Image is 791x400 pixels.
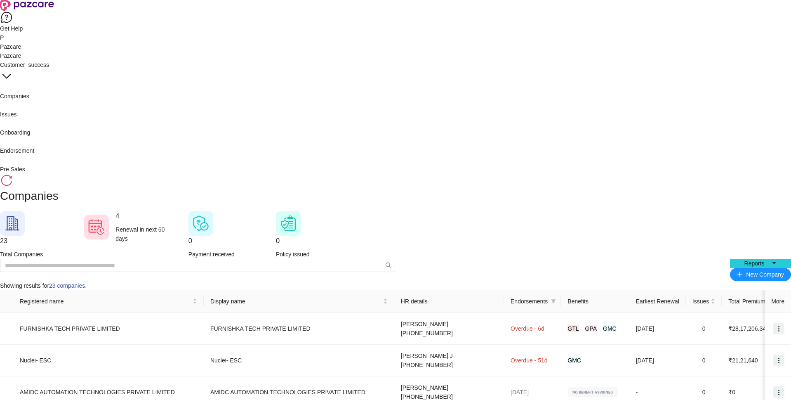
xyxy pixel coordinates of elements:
td: Nuclei- ESC [204,345,394,376]
th: Benefits [561,290,629,313]
span: New Company [746,270,784,279]
div: Reports [744,259,777,268]
td: FURNISHKA TECH PRIVATE LIMITED [204,313,394,345]
div: [DATE] [511,388,554,397]
span: GPA [585,325,597,332]
span: Endorsements [511,297,548,306]
th: Display name [204,290,394,313]
th: Earliest Renewal [629,290,686,313]
button: search [382,259,395,272]
span: filter [551,299,556,304]
span: Display name [210,297,381,306]
div: [PERSON_NAME] [401,320,497,329]
td: [DATE] [629,345,686,376]
th: Total Premium [722,290,778,313]
img: svg+xml;base64,PHN2ZyB4bWxucz0iaHR0cDovL3d3dy53My5vcmcvMjAwMC9zdmciIHdpZHRoPSI2MCIgaGVpZ2h0PSI2MC... [276,211,301,236]
div: [PHONE_NUMBER] [401,329,497,338]
img: svg+xml;base64,PHN2ZyB4bWxucz0iaHR0cDovL3d3dy53My5vcmcvMjAwMC9zdmciIHdpZHRoPSI2MCIgaGVpZ2h0PSI2MC... [188,211,213,236]
img: svg+xml;base64,PHN2ZyB4bWxucz0iaHR0cDovL3d3dy53My5vcmcvMjAwMC9zdmciIHdpZHRoPSIxMjIiIGhlaWdodD0iMj... [567,387,618,397]
span: 23 companies. [49,282,87,289]
span: GMC [567,357,581,364]
button: plusNew Company [730,268,791,281]
div: 0 [692,324,715,333]
div: Policy issued [276,250,317,259]
h3: 4 [115,211,176,222]
img: svg+xml;base64,PHN2ZyB4bWxucz0iaHR0cDovL3d3dy53My5vcmcvMjAwMC9zdmciIHdpZHRoPSI2MCIgaGVpZ2h0PSI2MC... [84,215,109,239]
span: GTL [567,325,579,332]
img: icon [773,323,784,334]
div: Payment received [188,250,238,259]
h3: 0 [188,236,238,246]
th: Issues [686,290,722,313]
div: Overdue - 6d [511,324,554,333]
span: plus [737,271,743,278]
div: 0 [692,388,715,397]
span: caret-down [771,260,777,266]
th: More [765,290,791,313]
h3: 0 [276,236,317,246]
div: ₹21,21,640 [728,356,771,365]
th: Registered name [13,290,204,313]
span: Registered name [20,297,191,306]
div: [PHONE_NUMBER] [401,360,497,369]
div: Overdue - 51d [511,356,554,365]
div: ₹0 [728,388,771,397]
span: Total Premium [728,297,765,306]
img: icon [773,386,784,398]
span: GMC [603,325,617,332]
div: [PERSON_NAME] [401,383,497,392]
div: ₹28,17,206.34 [728,324,771,333]
td: FURNISHKA TECH PRIVATE LIMITED [13,313,204,345]
th: HR details [394,290,504,313]
div: [PERSON_NAME] J [401,351,497,360]
img: icon [773,355,784,366]
div: 0 [692,356,715,365]
div: Renewal in next 60 days [115,225,176,243]
td: Nuclei- ESC [13,345,204,376]
span: search [382,262,395,269]
span: filter [549,295,558,308]
span: Issues [692,297,709,306]
td: [DATE] [629,313,686,345]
